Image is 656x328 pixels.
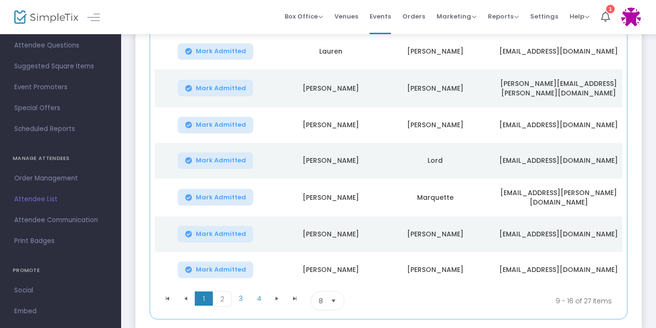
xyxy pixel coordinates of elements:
[14,60,107,73] span: Suggested Square Items
[334,4,358,28] span: Venues
[278,69,383,107] td: [PERSON_NAME]
[383,216,487,252] td: [PERSON_NAME]
[14,284,107,297] span: Social
[14,305,107,318] span: Embed
[487,178,630,216] td: [EMAIL_ADDRESS][PERSON_NAME][DOMAIN_NAME]
[195,291,213,306] span: Page 1
[250,291,268,306] span: Page 4
[196,266,246,273] span: Mark Admitted
[196,84,246,92] span: Mark Admitted
[285,12,323,21] span: Box Office
[487,143,630,178] td: [EMAIL_ADDRESS][DOMAIN_NAME]
[487,252,630,288] td: [EMAIL_ADDRESS][DOMAIN_NAME]
[13,261,108,280] h4: PROMOTE
[278,216,383,252] td: [PERSON_NAME]
[487,69,630,107] td: [PERSON_NAME][EMAIL_ADDRESS][PERSON_NAME][DOMAIN_NAME]
[232,291,250,306] span: Page 3
[488,12,519,21] span: Reports
[14,172,107,185] span: Order Management
[196,230,246,238] span: Mark Admitted
[370,4,391,28] span: Events
[178,43,254,60] button: Mark Admitted
[273,295,281,302] span: Go to the next page
[278,34,383,69] td: Lauren
[14,123,107,135] span: Scheduled Reports
[383,178,487,216] td: Marquette
[14,81,107,94] span: Event Promoters
[286,291,304,306] span: Go to the last page
[213,291,232,307] span: Page 2
[402,4,425,28] span: Orders
[13,149,108,168] h4: MANAGE ATTENDEES
[487,34,630,69] td: [EMAIL_ADDRESS][DOMAIN_NAME]
[178,189,254,206] button: Mark Admitted
[196,157,246,164] span: Mark Admitted
[14,235,107,247] span: Print Badges
[14,102,107,114] span: Special Offers
[383,143,487,178] td: Lord
[327,292,340,310] button: Select
[177,291,195,306] span: Go to the previous page
[487,107,630,143] td: [EMAIL_ADDRESS][DOMAIN_NAME]
[14,193,107,206] span: Attendee List
[159,291,177,306] span: Go to the first page
[178,152,254,169] button: Mark Admitted
[196,121,246,129] span: Mark Admitted
[570,12,589,21] span: Help
[278,143,383,178] td: [PERSON_NAME]
[383,34,487,69] td: [PERSON_NAME]
[178,117,254,133] button: Mark Admitted
[437,12,476,21] span: Marketing
[278,107,383,143] td: [PERSON_NAME]
[487,216,630,252] td: [EMAIL_ADDRESS][DOMAIN_NAME]
[383,107,487,143] td: [PERSON_NAME]
[178,262,254,278] button: Mark Admitted
[606,5,615,13] div: 1
[268,291,286,306] span: Go to the next page
[178,80,254,96] button: Mark Admitted
[291,295,299,302] span: Go to the last page
[178,226,254,243] button: Mark Admitted
[278,178,383,216] td: [PERSON_NAME]
[196,47,246,55] span: Mark Admitted
[319,296,323,306] span: 8
[164,295,171,302] span: Go to the first page
[383,252,487,288] td: [PERSON_NAME]
[14,39,107,52] span: Attendee Questions
[196,194,246,201] span: Mark Admitted
[182,295,190,302] span: Go to the previous page
[383,69,487,107] td: [PERSON_NAME]
[438,291,612,310] kendo-pager-info: 9 - 16 of 27 items
[14,214,107,226] span: Attendee Communication
[530,4,558,28] span: Settings
[278,252,383,288] td: [PERSON_NAME]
